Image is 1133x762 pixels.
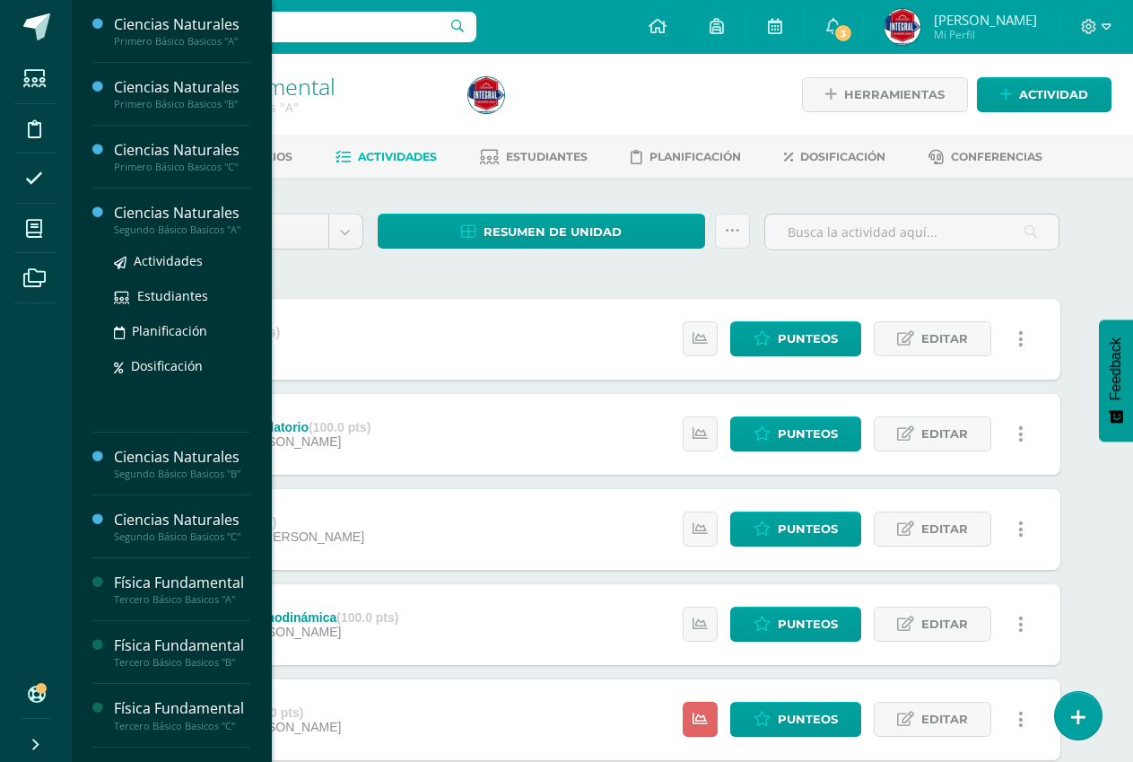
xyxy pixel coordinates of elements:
[114,468,250,480] div: Segundo Básico Basicos "B"
[778,417,838,451] span: Punteos
[778,322,838,355] span: Punteos
[114,14,250,48] a: Ciencias NaturalesPrimero Básico Basicos "A"
[137,287,208,304] span: Estudiantes
[114,698,250,719] div: Física Fundamental
[114,14,250,35] div: Ciencias Naturales
[222,530,364,544] span: [DATE][PERSON_NAME]
[833,23,853,43] span: 3
[885,9,920,45] img: d976617d5cae59a017fc8fde6d31eccf.png
[114,573,250,606] a: Física FundamentalTercero Básico Basicos "A"
[114,635,250,669] a: Física FundamentalTercero Básico Basicos "B"
[114,355,250,376] a: Dosificación
[114,140,250,161] div: Ciencias Naturales
[114,140,250,173] a: Ciencias NaturalesPrimero Básico Basicos "C"
[358,150,437,163] span: Actividades
[800,150,885,163] span: Dosificación
[1019,78,1088,111] span: Actividad
[241,705,303,720] strong: (100.0 pts)
[506,150,588,163] span: Estudiantes
[844,78,945,111] span: Herramientas
[114,698,250,731] a: Física FundamentalTercero Básico Basicos "C"
[934,11,1037,29] span: [PERSON_NAME]
[114,720,250,732] div: Tercero Básico Basicos "C"
[114,593,250,606] div: Tercero Básico Basicos "A"
[765,215,1059,250] input: Busca la actividad aquí...
[114,447,250,468] div: Ciencias Naturales
[114,250,250,271] a: Actividades
[778,512,838,546] span: Punteos
[114,77,250,98] div: Ciencias Naturales
[730,321,861,356] a: Punteos
[114,320,250,341] a: Planificación
[114,98,250,110] div: Primero Básico Basicos "B"
[921,322,968,355] span: Editar
[934,27,1037,42] span: Mi Perfil
[649,150,741,163] span: Planificación
[631,143,741,171] a: Planificación
[114,35,250,48] div: Primero Básico Basicos "A"
[921,703,968,736] span: Editar
[114,77,250,110] a: Ciencias NaturalesPrimero Básico Basicos "B"
[730,607,861,642] a: Punteos
[784,143,885,171] a: Dosificación
[802,77,968,112] a: Herramientas
[114,447,250,480] a: Ciencias NaturalesSegundo Básico Basicos "B"
[132,322,207,339] span: Planificación
[378,214,706,249] a: Resumen de unidad
[1099,320,1133,442] button: Feedback - Mostrar encuesta
[114,510,250,530] div: Ciencias Naturales
[114,223,250,236] div: Segundo Básico Basicos "A"
[166,610,398,625] div: Repaso de la termodinámica
[336,610,398,625] strong: (100.0 pts)
[114,203,250,223] div: Ciencias Naturales
[336,143,437,171] a: Actividades
[778,703,838,736] span: Punteos
[114,656,250,669] div: Tercero Básico Basicos "B"
[83,12,476,42] input: Busca un usuario...
[480,143,588,171] a: Estudiantes
[1108,337,1124,400] span: Feedback
[114,573,250,593] div: Física Fundamental
[309,420,370,434] strong: (100.0 pts)
[134,252,203,269] span: Actividades
[114,285,250,306] a: Estudiantes
[484,215,622,249] span: Resumen de unidad
[730,416,861,451] a: Punteos
[140,99,447,116] div: Tercero Básico Basicos 'A'
[928,143,1042,171] a: Conferencias
[140,74,447,99] h1: Física Fundamental
[131,357,203,374] span: Dosificación
[114,510,250,543] a: Ciencias NaturalesSegundo Básico Basicos "C"
[730,512,861,547] a: Punteos
[977,77,1111,112] a: Actividad
[951,150,1042,163] span: Conferencias
[730,702,861,737] a: Punteos
[114,530,250,543] div: Segundo Básico Basicos "C"
[468,77,504,113] img: d976617d5cae59a017fc8fde6d31eccf.png
[921,608,968,641] span: Editar
[114,161,250,173] div: Primero Básico Basicos "C"
[921,417,968,451] span: Editar
[921,512,968,546] span: Editar
[114,203,250,236] a: Ciencias NaturalesSegundo Básico Basicos "A"
[778,608,838,641] span: Punteos
[114,635,250,656] div: Física Fundamental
